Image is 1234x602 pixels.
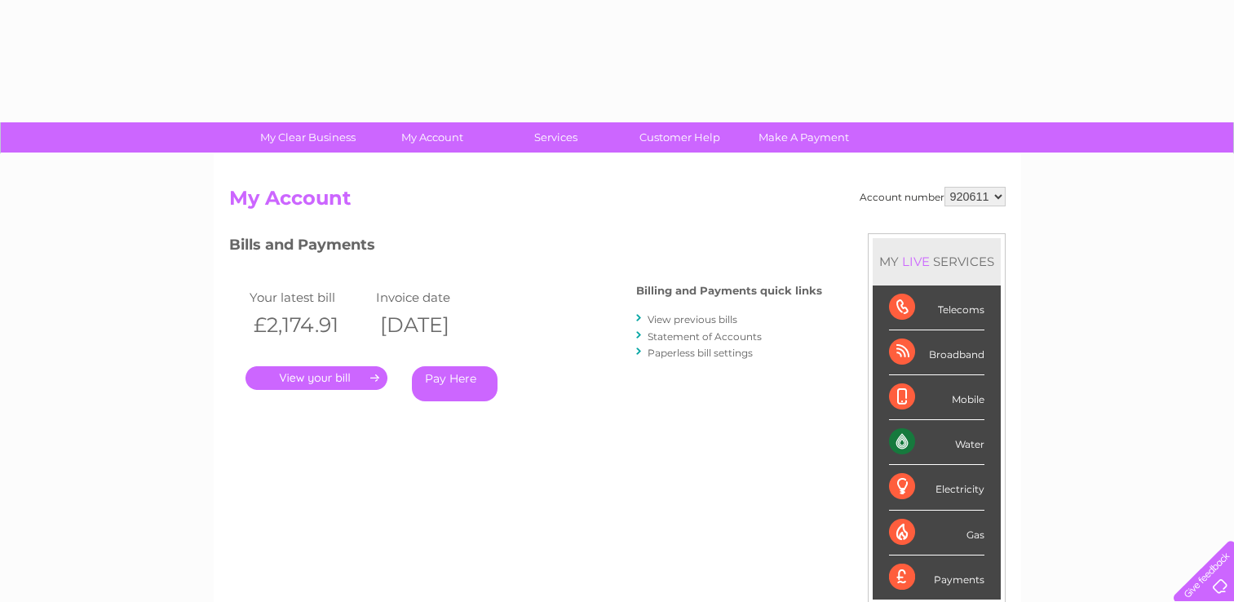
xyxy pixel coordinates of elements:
[229,187,1006,218] h2: My Account
[889,330,984,375] div: Broadband
[365,122,499,153] a: My Account
[899,254,933,269] div: LIVE
[889,511,984,556] div: Gas
[372,308,498,342] th: [DATE]
[873,238,1001,285] div: MY SERVICES
[412,366,498,401] a: Pay Here
[648,330,762,343] a: Statement of Accounts
[636,285,822,297] h4: Billing and Payments quick links
[489,122,623,153] a: Services
[648,313,737,325] a: View previous bills
[648,347,753,359] a: Paperless bill settings
[245,286,372,308] td: Your latest bill
[241,122,375,153] a: My Clear Business
[245,366,387,390] a: .
[372,286,498,308] td: Invoice date
[245,308,372,342] th: £2,174.91
[860,187,1006,206] div: Account number
[889,465,984,510] div: Electricity
[889,556,984,600] div: Payments
[736,122,871,153] a: Make A Payment
[889,286,984,330] div: Telecoms
[889,420,984,465] div: Water
[889,375,984,420] div: Mobile
[229,233,822,262] h3: Bills and Payments
[613,122,747,153] a: Customer Help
